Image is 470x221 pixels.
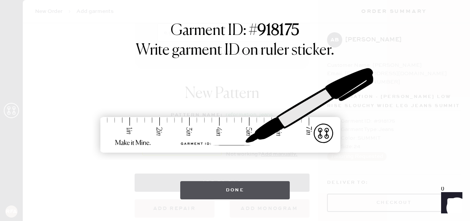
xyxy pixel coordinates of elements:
[180,181,290,199] button: Done
[136,41,334,60] h1: Write garment ID on ruler sticker.
[434,187,467,219] iframe: Front Chat
[171,22,299,41] h1: Garment ID: #
[92,48,378,174] img: ruler-sticker-sharpie.svg
[257,23,299,38] strong: 918175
